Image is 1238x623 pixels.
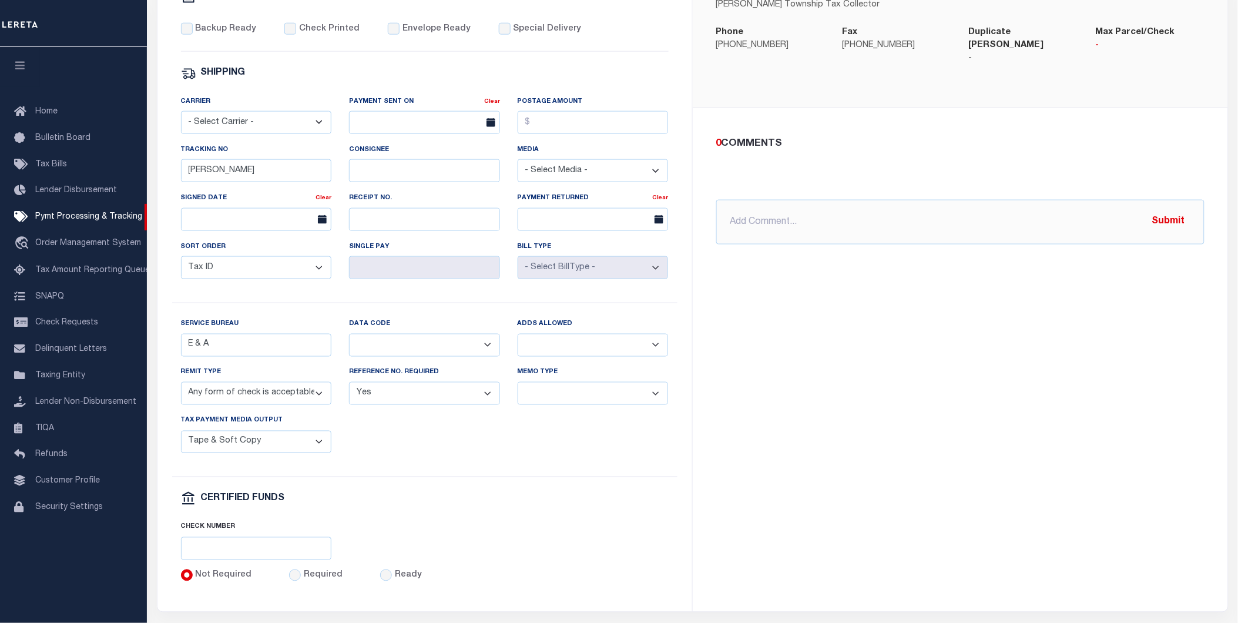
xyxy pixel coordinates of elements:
[35,319,98,327] span: Check Requests
[316,195,331,201] a: Clear
[969,52,1078,65] p: -
[181,416,283,426] label: Tax Payment Media Output
[395,570,422,582] label: Ready
[35,266,150,274] span: Tax Amount Reporting Queue
[1095,39,1204,52] p: -
[35,213,142,221] span: Pymt Processing & Tracking
[1145,210,1193,234] button: Submit
[181,522,236,532] label: Check Number
[349,193,392,203] label: Receipt No.
[518,111,669,134] input: $
[14,236,33,252] i: travel_explore
[181,97,211,107] label: Carrier
[35,160,67,169] span: Tax Bills
[518,97,583,107] label: Postage Amount
[716,136,1200,152] div: COMMENTS
[299,23,360,36] label: Check Printed
[843,39,951,52] p: [PHONE_NUMBER]
[716,26,744,39] label: Phone
[35,424,54,432] span: TIQA
[35,398,136,406] span: Lender Non-Disbursement
[181,319,239,329] label: Service Bureau
[195,23,256,36] label: Backup Ready
[843,26,858,39] label: Fax
[969,26,1078,52] label: Duplicate [PERSON_NAME]
[201,494,285,504] h6: CERTIFIED FUNDS
[35,503,103,511] span: Security Settings
[716,200,1205,244] input: Add Comment...
[195,570,251,582] label: Not Required
[349,97,414,107] label: Payment Sent On
[484,99,500,105] a: Clear
[35,186,117,195] span: Lender Disbursement
[35,292,64,300] span: SNAPQ
[181,193,227,203] label: Signed Date
[716,39,825,52] p: [PHONE_NUMBER]
[518,242,552,252] label: Bill Type
[349,368,439,378] label: Reference No. required
[201,68,246,78] h6: SHIPPING
[35,239,141,247] span: Order Management System
[716,139,722,149] span: 0
[181,242,226,252] label: Sort Order
[35,108,58,116] span: Home
[181,145,229,155] label: Tracking No
[35,134,90,142] span: Bulletin Board
[181,368,222,378] label: Remit Type
[518,145,539,155] label: Media
[304,570,343,582] label: Required
[349,319,390,329] label: Data Code
[35,345,107,353] span: Delinquent Letters
[518,193,589,203] label: Payment Returned
[349,242,389,252] label: Single Pay
[35,450,68,458] span: Refunds
[349,145,389,155] label: Consignee
[514,23,582,36] label: Special Delivery
[652,195,668,201] a: Clear
[402,23,471,36] label: Envelope Ready
[1095,26,1175,39] label: Max Parcel/Check
[518,319,573,329] label: Adds Allowed
[518,368,558,378] label: Memo Type
[35,371,85,380] span: Taxing Entity
[35,477,100,485] span: Customer Profile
